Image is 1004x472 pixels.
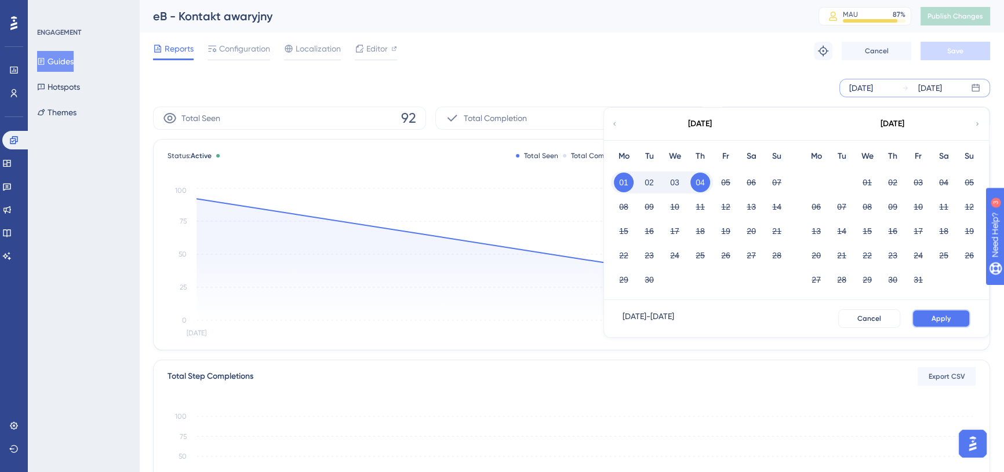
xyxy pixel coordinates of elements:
button: 13 [741,197,761,217]
button: Guides [37,51,74,72]
div: MAU [843,10,858,19]
div: We [662,149,687,163]
button: 29 [614,270,634,290]
span: Export CSV [929,372,965,381]
div: ENGAGEMENT [37,28,81,37]
div: [DATE] [881,117,904,131]
button: 15 [614,221,634,241]
div: 87 % [893,10,905,19]
div: 3 [81,6,84,15]
button: 22 [614,246,634,265]
button: 07 [767,173,787,192]
button: 20 [741,221,761,241]
span: Publish Changes [927,12,983,21]
button: 12 [959,197,979,217]
button: Apply [912,309,970,328]
button: 11 [934,197,954,217]
button: 02 [883,173,903,192]
button: 31 [908,270,928,290]
div: Th [880,149,905,163]
button: 06 [806,197,826,217]
button: 01 [614,173,634,192]
div: [DATE] [849,81,873,95]
button: 12 [716,197,736,217]
button: Themes [37,102,77,123]
tspan: 25 [180,283,187,291]
button: 15 [857,221,877,241]
button: 05 [716,173,736,192]
div: [DATE] [688,117,712,131]
tspan: 50 [179,250,187,258]
button: 08 [857,197,877,217]
button: 11 [690,197,710,217]
button: 25 [934,246,954,265]
button: 13 [806,221,826,241]
button: 24 [665,246,685,265]
div: eB - Kontakt awaryjny [153,8,790,24]
span: Status: [168,151,212,160]
div: [DATE] [918,81,942,95]
button: 28 [832,270,852,290]
tspan: 100 [175,186,187,195]
button: Save [921,42,990,60]
button: Publish Changes [921,7,990,25]
div: Fr [905,149,931,163]
span: Total Completion [464,111,527,125]
tspan: 75 [180,217,187,225]
tspan: [DATE] [187,329,206,337]
button: 08 [614,197,634,217]
span: Save [947,46,963,56]
button: Cancel [842,42,911,60]
span: Total Seen [181,111,220,125]
button: 14 [832,221,852,241]
button: 17 [665,221,685,241]
button: 05 [959,173,979,192]
button: 18 [934,221,954,241]
div: Fr [713,149,739,163]
button: 19 [716,221,736,241]
button: 24 [908,246,928,265]
button: 30 [883,270,903,290]
div: Sa [739,149,764,163]
div: Tu [829,149,854,163]
button: 27 [741,246,761,265]
button: 09 [883,197,903,217]
tspan: 0 [182,316,187,324]
button: 03 [908,173,928,192]
button: 20 [806,246,826,265]
button: 21 [767,221,787,241]
tspan: 100 [175,412,187,420]
span: Configuration [219,42,270,56]
button: 07 [832,197,852,217]
div: Mo [803,149,829,163]
div: Su [956,149,982,163]
div: Total Step Completions [168,369,253,383]
button: 04 [690,173,710,192]
span: 92 [401,109,416,127]
span: Need Help? [27,3,72,17]
tspan: 50 [179,452,187,460]
button: 22 [857,246,877,265]
tspan: 75 [180,433,187,441]
button: 19 [959,221,979,241]
span: Reports [165,42,194,56]
button: 30 [639,270,659,290]
span: Localization [296,42,341,56]
button: 09 [639,197,659,217]
button: 14 [767,197,787,217]
div: Th [687,149,713,163]
button: 06 [741,173,761,192]
button: 02 [639,173,659,192]
div: Mo [611,149,636,163]
button: 21 [832,246,852,265]
button: 27 [806,270,826,290]
div: Su [764,149,790,163]
iframe: UserGuiding AI Assistant Launcher [955,426,990,461]
button: 16 [883,221,903,241]
div: Total Completion [563,151,627,160]
button: 23 [639,246,659,265]
span: Cancel [857,314,881,323]
button: 03 [665,173,685,192]
button: 16 [639,221,659,241]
